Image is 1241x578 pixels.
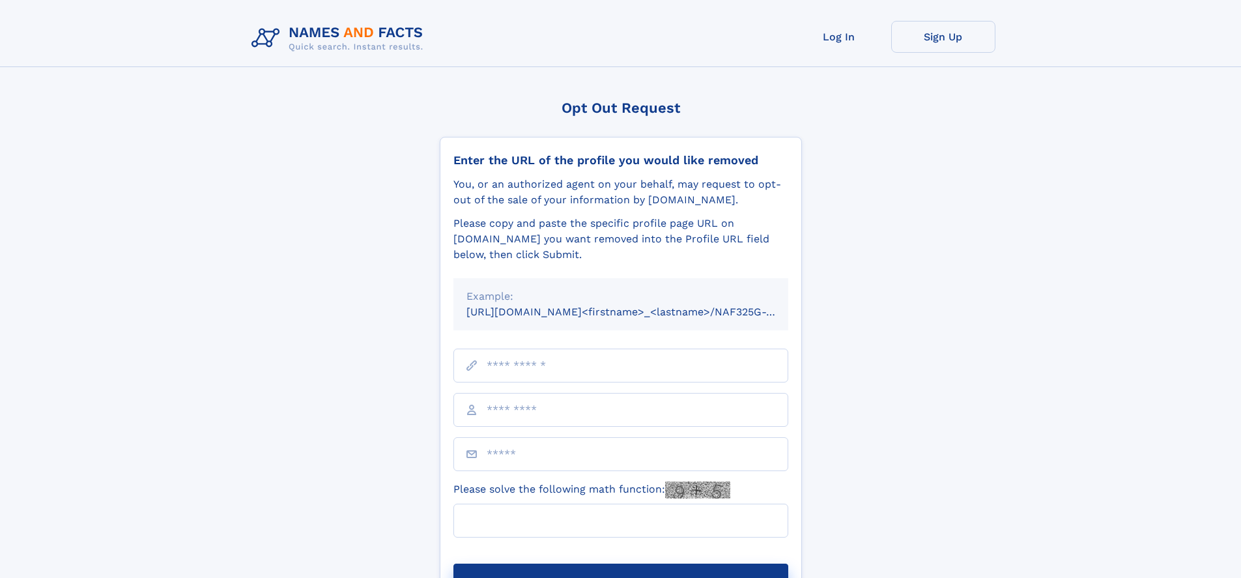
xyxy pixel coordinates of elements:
[787,21,891,53] a: Log In
[466,306,813,318] small: [URL][DOMAIN_NAME]<firstname>_<lastname>/NAF325G-xxxxxxxx
[453,153,788,167] div: Enter the URL of the profile you would like removed
[453,482,730,499] label: Please solve the following math function:
[453,177,788,208] div: You, or an authorized agent on your behalf, may request to opt-out of the sale of your informatio...
[891,21,995,53] a: Sign Up
[466,289,775,304] div: Example:
[246,21,434,56] img: Logo Names and Facts
[453,216,788,263] div: Please copy and paste the specific profile page URL on [DOMAIN_NAME] you want removed into the Pr...
[440,100,802,116] div: Opt Out Request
